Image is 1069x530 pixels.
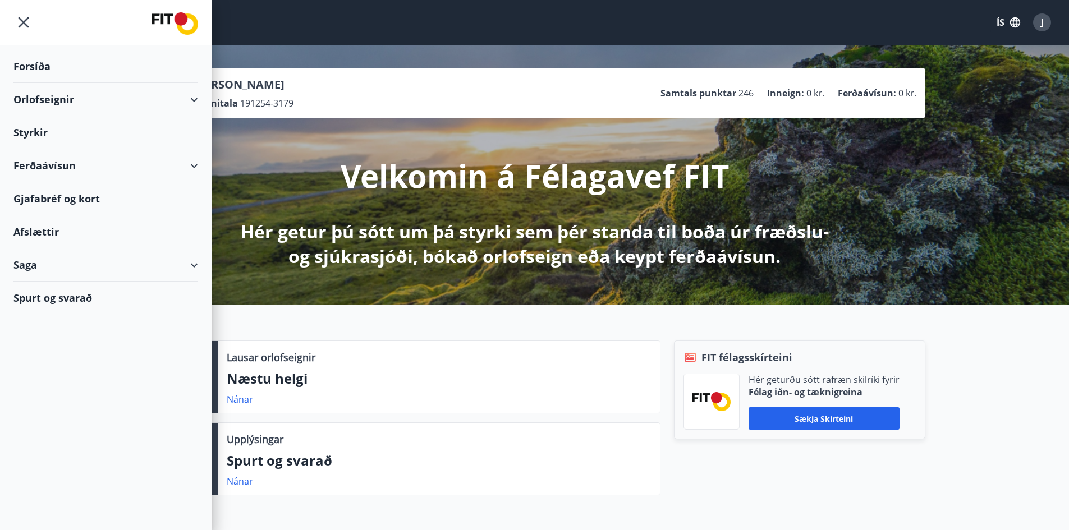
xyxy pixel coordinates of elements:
[13,116,198,149] div: Styrkir
[341,154,729,197] p: Velkomin á Félagavef FIT
[1029,9,1056,36] button: J
[749,407,900,430] button: Sækja skírteini
[227,350,315,365] p: Lausar orlofseignir
[13,83,198,116] div: Orlofseignir
[152,12,198,35] img: union_logo
[749,386,900,398] p: Félag iðn- og tæknigreina
[238,219,831,269] p: Hér getur þú sótt um þá styrki sem þér standa til boða úr fræðslu- og sjúkrasjóði, bókað orlofsei...
[227,451,651,470] p: Spurt og svarað
[13,182,198,215] div: Gjafabréf og kort
[13,282,198,314] div: Spurt og svarað
[227,475,253,487] a: Nánar
[767,87,804,99] p: Inneign :
[806,87,824,99] span: 0 kr.
[1041,16,1044,29] span: J
[749,374,900,386] p: Hér geturðu sótt rafræn skilríki fyrir
[227,393,253,405] a: Nánar
[13,12,34,33] button: menu
[194,97,238,109] p: Kennitala
[227,432,283,446] p: Upplýsingar
[838,87,896,99] p: Ferðaávísun :
[660,87,736,99] p: Samtals punktar
[990,12,1026,33] button: ÍS
[13,50,198,83] div: Forsíða
[692,392,731,411] img: FPQVkF9lTnNbbaRSFyT17YYeljoOGk5m51IhT0bO.png
[227,369,651,388] p: Næstu helgi
[194,77,293,93] p: [PERSON_NAME]
[738,87,754,99] span: 246
[13,149,198,182] div: Ferðaávísun
[898,87,916,99] span: 0 kr.
[13,248,198,282] div: Saga
[13,215,198,248] div: Afslættir
[240,97,293,109] span: 191254-3179
[701,350,792,365] span: FIT félagsskírteini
